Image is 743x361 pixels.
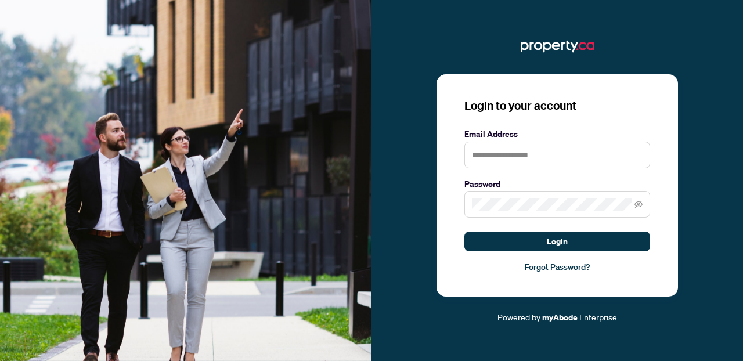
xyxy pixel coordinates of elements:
[497,312,540,322] span: Powered by
[579,312,617,322] span: Enterprise
[464,232,650,251] button: Login
[464,128,650,140] label: Email Address
[634,200,643,208] span: eye-invisible
[464,98,650,114] h3: Login to your account
[464,178,650,190] label: Password
[464,261,650,273] a: Forgot Password?
[547,232,568,251] span: Login
[542,311,578,324] a: myAbode
[521,37,594,56] img: ma-logo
